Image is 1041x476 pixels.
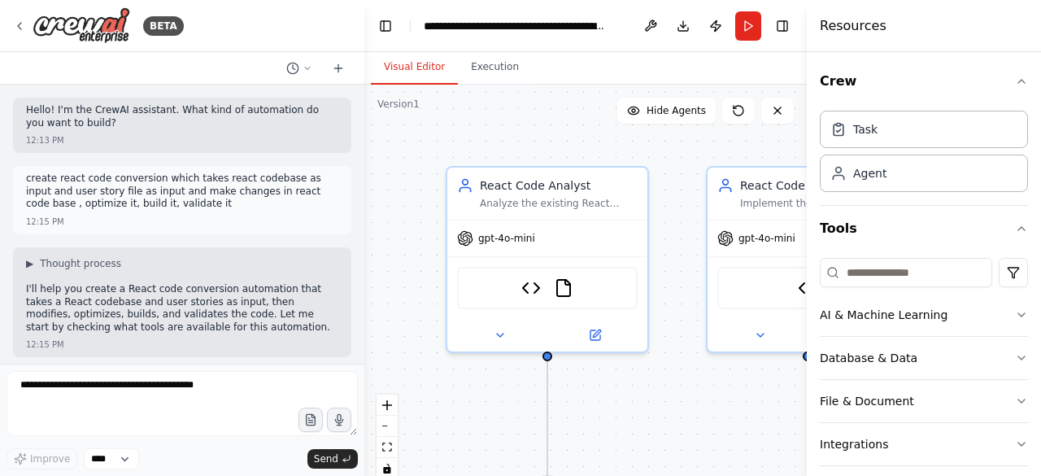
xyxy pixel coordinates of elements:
button: Hide Agents [617,98,716,124]
div: Task [853,121,878,138]
button: Improve [7,448,77,469]
img: FileReadTool [554,278,573,298]
div: AI & Machine Learning [820,307,947,323]
button: Open in side panel [549,325,641,345]
span: ▶ [26,257,33,270]
button: Start a new chat [325,59,351,78]
button: Hide left sidebar [374,15,397,37]
button: Database & Data [820,337,1028,379]
span: Improve [30,452,70,465]
div: BETA [143,16,184,36]
div: Database & Data [820,350,917,366]
span: Thought process [40,257,121,270]
div: React Code AnalystAnalyze the existing React codebase structure and user story requirements to un... [446,166,649,353]
nav: breadcrumb [424,18,607,34]
p: Hello! I'm the CrewAI assistant. What kind of automation do you want to build? [26,104,338,129]
img: React Code Analyzer [521,278,541,298]
div: React Code DeveloperImplement the user story requirements by modifying existing React components ... [706,166,909,353]
img: Logo [33,7,130,44]
div: React Code Developer [740,177,898,194]
div: Version 1 [377,98,420,111]
button: ▶Thought process [26,257,121,270]
button: Switch to previous chat [280,59,319,78]
button: Crew [820,59,1028,104]
div: Implement the user story requirements by modifying existing React components or creating new ones... [740,197,898,210]
p: I'll help you create a React code conversion automation that takes a React codebase and user stor... [26,283,338,334]
button: zoom out [377,416,398,437]
div: Crew [820,104,1028,205]
button: Click to speak your automation idea [327,408,351,432]
span: Hide Agents [647,104,706,117]
div: Analyze the existing React codebase structure and user story requirements to understand what chan... [480,197,638,210]
button: Upload files [298,408,323,432]
div: React Code Analyst [480,177,638,194]
div: File & Document [820,393,914,409]
div: Agent [853,165,886,181]
div: 12:15 PM [26,216,64,228]
button: File & Document [820,380,1028,422]
div: 12:15 PM [26,338,64,351]
button: Integrations [820,423,1028,465]
div: Integrations [820,436,888,452]
span: gpt-4o-mini [478,232,535,245]
button: fit view [377,437,398,458]
button: Send [307,449,358,469]
span: Send [314,452,338,465]
img: React Code Generator [798,278,817,298]
span: gpt-4o-mini [738,232,795,245]
button: zoom in [377,395,398,416]
h4: Resources [820,16,886,36]
button: Tools [820,206,1028,251]
button: AI & Machine Learning [820,294,1028,336]
p: create react code conversion which takes react codebase as input and user story file as input and... [26,172,338,211]
button: Execution [458,50,532,85]
div: 12:13 PM [26,134,64,146]
button: Visual Editor [371,50,458,85]
button: Hide right sidebar [771,15,794,37]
